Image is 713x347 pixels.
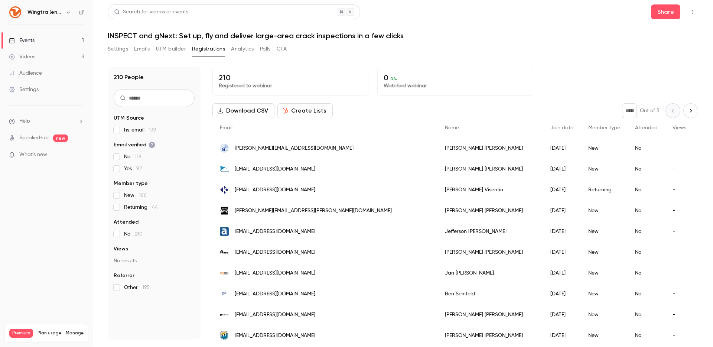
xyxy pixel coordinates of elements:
[220,125,232,130] span: Email
[581,200,628,221] div: New
[437,325,543,346] div: [PERSON_NAME] [PERSON_NAME]
[235,332,315,340] span: [EMAIL_ADDRESS][DOMAIN_NAME]
[628,304,665,325] div: No
[19,151,47,159] span: What's new
[665,242,694,263] div: -
[53,134,68,142] span: new
[142,285,150,290] span: 195
[235,249,315,256] span: [EMAIL_ADDRESS][DOMAIN_NAME]
[124,284,150,291] span: Other
[628,200,665,221] div: No
[635,125,658,130] span: Attended
[543,325,581,346] div: [DATE]
[665,159,694,179] div: -
[152,205,158,210] span: 44
[134,43,150,55] button: Emails
[543,138,581,159] div: [DATE]
[114,257,195,265] p: No results
[277,43,287,55] button: CTA
[628,159,665,179] div: No
[543,283,581,304] div: [DATE]
[235,165,315,173] span: [EMAIL_ADDRESS][DOMAIN_NAME]
[135,154,141,159] span: 118
[124,165,142,172] span: Yes
[581,263,628,283] div: New
[114,218,139,226] span: Attended
[543,200,581,221] div: [DATE]
[192,43,225,55] button: Registrations
[220,248,229,257] img: rdoequipment.com
[27,9,62,16] h6: Wingtra (english)
[38,330,61,336] span: Plan usage
[114,272,134,279] span: Referrer
[235,290,315,298] span: [EMAIL_ADDRESS][DOMAIN_NAME]
[550,125,573,130] span: Join date
[581,138,628,159] div: New
[665,221,694,242] div: -
[445,125,459,130] span: Name
[581,221,628,242] div: New
[124,204,158,211] span: Returning
[114,73,144,82] h1: 210 People
[220,185,229,194] img: crkennedy.com.au
[543,304,581,325] div: [DATE]
[543,263,581,283] div: [DATE]
[437,159,543,179] div: [PERSON_NAME] [PERSON_NAME]
[640,107,660,114] p: Out of 5
[219,73,362,82] p: 210
[235,145,354,152] span: [PERSON_NAME][EMAIL_ADDRESS][DOMAIN_NAME]
[628,138,665,159] div: No
[220,289,229,298] img: growthstreetpartners.com
[581,325,628,346] div: New
[390,76,397,81] span: 0 %
[437,138,543,159] div: [PERSON_NAME] [PERSON_NAME]
[588,125,620,130] span: Member type
[149,127,156,133] span: 139
[543,242,581,263] div: [DATE]
[9,86,39,93] div: Settings
[437,242,543,263] div: [PERSON_NAME] [PERSON_NAME]
[384,82,527,90] p: Watched webinar
[235,207,392,215] span: [PERSON_NAME][EMAIL_ADDRESS][PERSON_NAME][DOMAIN_NAME]
[114,245,128,253] span: Views
[9,329,33,338] span: Premium
[437,283,543,304] div: Ben Seinfeld
[19,117,30,125] span: Help
[581,179,628,200] div: Returning
[665,200,694,221] div: -
[437,200,543,221] div: [PERSON_NAME] [PERSON_NAME]
[219,82,362,90] p: Registered to webinar
[136,166,142,171] span: 92
[235,228,315,236] span: [EMAIL_ADDRESS][DOMAIN_NAME]
[114,114,195,291] section: facet-groups
[437,179,543,200] div: [PERSON_NAME] Visentin
[114,8,188,16] div: Search for videos or events
[437,263,543,283] div: Jan [PERSON_NAME]
[9,6,21,18] img: Wingtra (english)
[437,304,543,325] div: [PERSON_NAME] [PERSON_NAME]
[220,206,229,215] img: ghd.com
[665,325,694,346] div: -
[135,231,143,237] span: 210
[220,331,229,340] img: usbr.gov
[673,125,686,130] span: Views
[543,179,581,200] div: [DATE]
[9,53,35,61] div: Videos
[628,221,665,242] div: No
[220,165,229,173] img: aerosense.co.jp
[665,179,694,200] div: -
[231,43,254,55] button: Analytics
[277,103,333,118] button: Create Lists
[235,311,315,319] span: [EMAIL_ADDRESS][DOMAIN_NAME]
[665,304,694,325] div: -
[220,144,229,153] img: geoapsis.com.au
[124,192,147,199] span: New
[384,73,527,82] p: 0
[665,283,694,304] div: -
[9,117,84,125] li: help-dropdown-opener
[543,159,581,179] div: [DATE]
[114,114,144,122] span: UTM Source
[124,126,156,134] span: hs_email
[114,141,155,149] span: Email verified
[114,180,148,187] span: Member type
